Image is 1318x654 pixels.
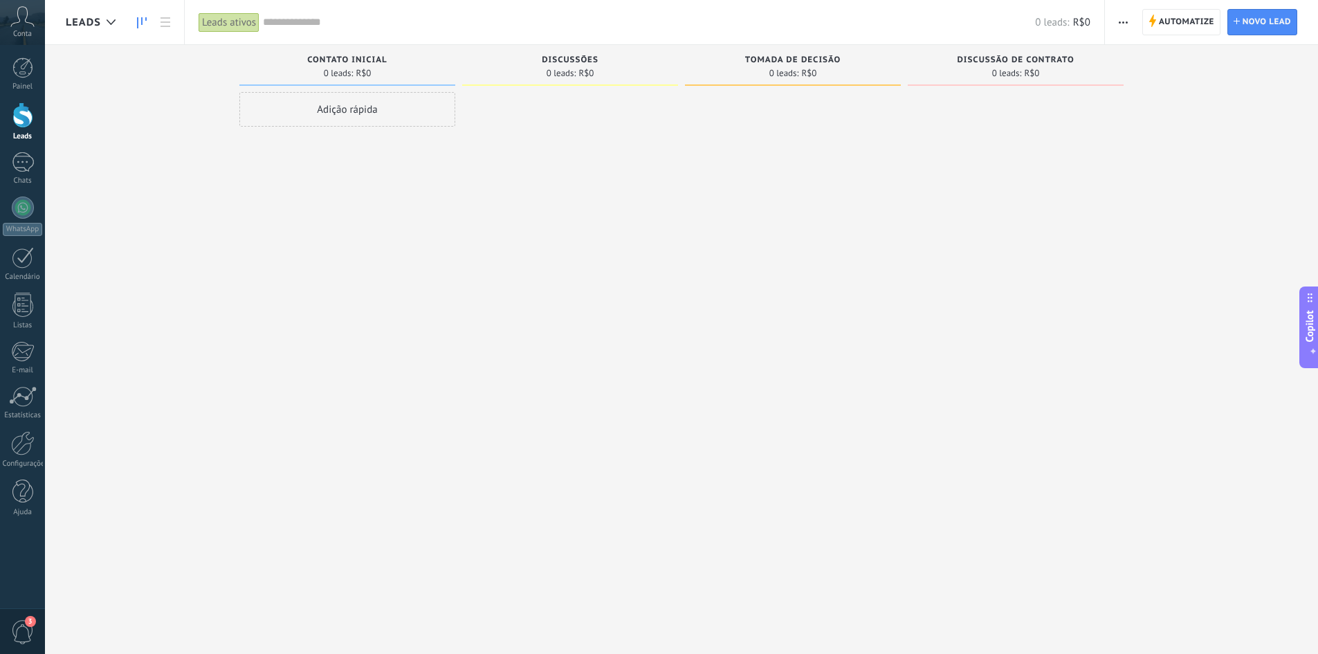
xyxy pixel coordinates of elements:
span: Novo lead [1243,10,1291,35]
div: Listas [3,321,43,330]
div: Configurações [3,460,43,469]
span: Copilot [1303,310,1317,342]
div: Leads ativos [199,12,259,33]
div: Calendário [3,273,43,282]
button: Mais [1113,9,1133,35]
span: R$0 [1073,16,1090,29]
div: Discussões [469,55,671,67]
span: Leads [66,16,101,29]
div: Ajuda [3,508,43,517]
span: Discussões [542,55,598,65]
div: Contato inicial [246,55,448,67]
span: 0 leads: [769,69,799,78]
div: Tomada de decisão [692,55,894,67]
span: Conta [13,30,32,39]
div: Discussão de contrato [915,55,1117,67]
div: Adição rápida [239,92,455,127]
span: 0 leads: [992,69,1022,78]
span: 0 leads: [324,69,354,78]
a: Leads [130,9,154,36]
div: Chats [3,176,43,185]
a: Automatize [1142,9,1220,35]
span: R$0 [801,69,816,78]
span: 0 leads: [1035,16,1069,29]
div: WhatsApp [3,223,42,236]
span: Discussão de contrato [957,55,1074,65]
span: 3 [25,616,36,627]
a: Lista [154,9,177,36]
div: Estatísticas [3,411,43,420]
span: 0 leads: [547,69,576,78]
a: Novo lead [1227,9,1297,35]
div: Painel [3,82,43,91]
span: R$0 [578,69,594,78]
div: Leads [3,132,43,141]
span: R$0 [1024,69,1039,78]
div: E-mail [3,366,43,375]
span: Contato inicial [307,55,387,65]
span: Tomada de decisão [745,55,841,65]
span: Automatize [1159,10,1214,35]
span: R$0 [356,69,371,78]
